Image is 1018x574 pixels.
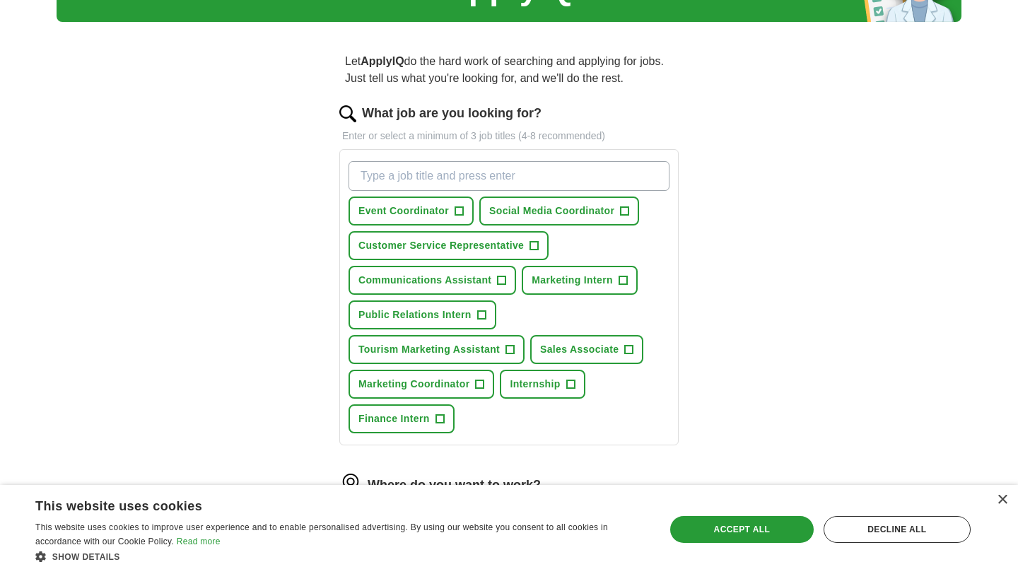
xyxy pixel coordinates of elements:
[349,404,455,433] button: Finance Intern
[358,377,469,392] span: Marketing Coordinator
[35,493,612,515] div: This website uses cookies
[339,105,356,122] img: search.png
[35,549,647,563] div: Show details
[997,495,1007,505] div: Close
[489,204,614,218] span: Social Media Coordinator
[349,231,549,260] button: Customer Service Representative
[670,516,814,543] div: Accept all
[177,537,221,546] a: Read more, opens a new window
[358,342,500,357] span: Tourism Marketing Assistant
[358,238,524,253] span: Customer Service Representative
[540,342,619,357] span: Sales Associate
[358,307,472,322] span: Public Relations Intern
[52,552,120,562] span: Show details
[824,516,971,543] div: Decline all
[339,129,679,143] p: Enter or select a minimum of 3 job titles (4-8 recommended)
[358,204,449,218] span: Event Coordinator
[362,104,542,123] label: What job are you looking for?
[530,335,643,364] button: Sales Associate
[349,300,496,329] button: Public Relations Intern
[349,335,525,364] button: Tourism Marketing Assistant
[368,476,541,495] label: Where do you want to work?
[361,55,404,67] strong: ApplyIQ
[35,522,608,546] span: This website uses cookies to improve user experience and to enable personalised advertising. By u...
[358,411,430,426] span: Finance Intern
[339,474,362,496] img: location.png
[349,161,669,191] input: Type a job title and press enter
[358,273,491,288] span: Communications Assistant
[500,370,585,399] button: Internship
[510,377,560,392] span: Internship
[339,47,679,93] p: Let do the hard work of searching and applying for jobs. Just tell us what you're looking for, an...
[349,370,494,399] button: Marketing Coordinator
[349,197,474,225] button: Event Coordinator
[349,266,516,295] button: Communications Assistant
[532,273,613,288] span: Marketing Intern
[522,266,638,295] button: Marketing Intern
[479,197,639,225] button: Social Media Coordinator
